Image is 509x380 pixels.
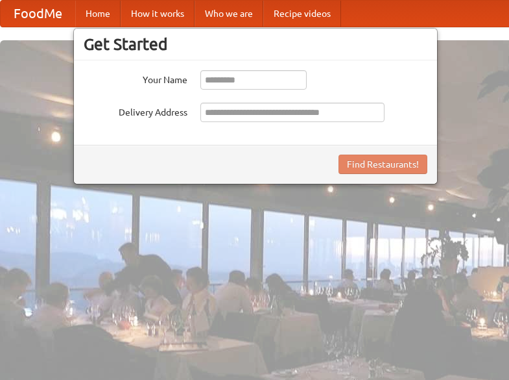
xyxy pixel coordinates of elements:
[84,34,427,54] h3: Get Started
[84,70,187,86] label: Your Name
[263,1,341,27] a: Recipe videos
[338,155,427,174] button: Find Restaurants!
[1,1,75,27] a: FoodMe
[121,1,195,27] a: How it works
[84,103,187,119] label: Delivery Address
[75,1,121,27] a: Home
[195,1,263,27] a: Who we are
